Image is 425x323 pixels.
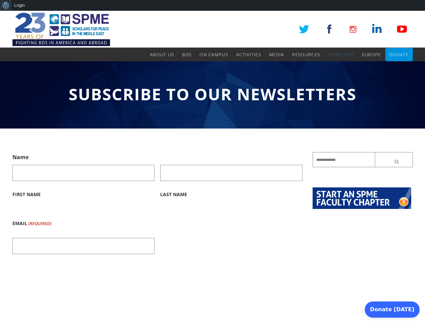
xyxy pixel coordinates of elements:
[150,48,174,61] a: About Us
[362,48,381,61] a: Europe
[150,51,174,58] span: About Us
[269,48,284,61] a: Media
[328,51,354,58] span: Subscribe
[362,51,381,58] span: Europe
[200,51,228,58] span: On Campus
[292,51,320,58] span: Resources
[160,181,303,206] label: Last Name
[236,48,261,61] a: Activities
[236,51,261,58] span: Activities
[28,212,51,235] span: (Required)
[389,51,409,58] span: Donate
[292,48,320,61] a: Resources
[182,51,191,58] span: BDS
[200,48,228,61] a: On Campus
[12,11,110,48] img: SPME
[389,48,409,61] a: Donate
[269,51,284,58] span: Media
[313,187,411,209] img: start-chapter2.png
[12,212,51,235] label: Email
[12,152,29,162] legend: Name
[12,181,155,206] label: First Name
[182,48,191,61] a: BDS
[69,83,356,105] span: Subscribe to Our Newsletters
[328,48,354,61] a: Subscribe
